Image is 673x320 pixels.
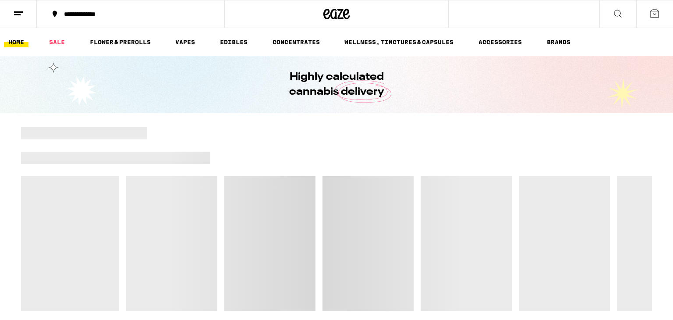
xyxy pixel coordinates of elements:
a: CONCENTRATES [268,37,324,47]
a: WELLNESS, TINCTURES & CAPSULES [340,37,458,47]
a: VAPES [171,37,199,47]
a: HOME [4,37,28,47]
a: EDIBLES [216,37,252,47]
button: BRANDS [542,37,575,47]
a: ACCESSORIES [474,37,526,47]
a: SALE [45,37,69,47]
a: FLOWER & PREROLLS [85,37,155,47]
h1: Highly calculated cannabis delivery [264,70,409,100]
